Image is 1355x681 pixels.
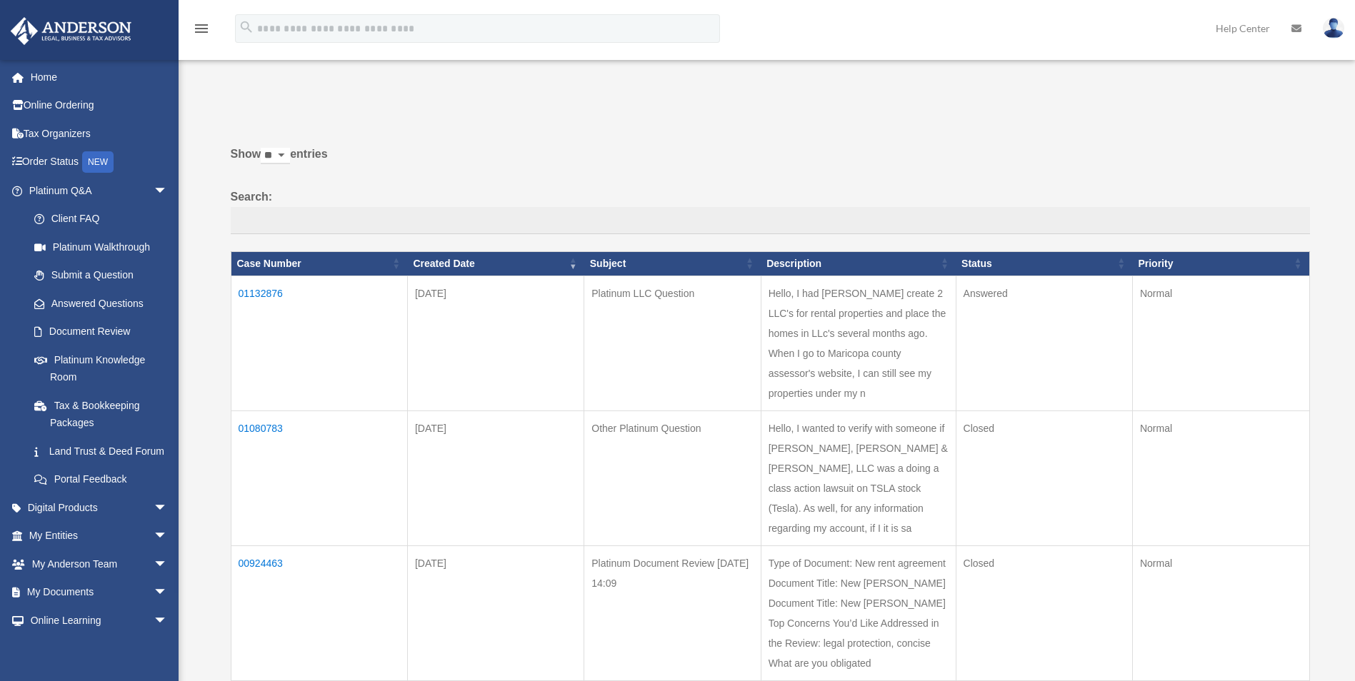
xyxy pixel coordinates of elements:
label: Show entries [231,144,1310,178]
label: Search: [231,187,1310,234]
td: Other Platinum Question [584,410,761,545]
td: 01080783 [231,410,407,545]
i: search [239,19,254,35]
td: Answered [956,276,1132,410]
a: My Entitiesarrow_drop_down [10,522,189,550]
th: Subject: activate to sort column ascending [584,251,761,276]
div: NEW [82,151,114,173]
a: My Anderson Teamarrow_drop_down [10,550,189,578]
span: arrow_drop_down [154,176,182,206]
a: Home [10,63,189,91]
td: Type of Document: New rent agreement Document Title: New [PERSON_NAME] Document Title: New [PERSO... [761,545,956,680]
a: Platinum Walkthrough [20,233,182,261]
span: arrow_drop_down [154,578,182,607]
span: arrow_drop_down [154,606,182,635]
td: 01132876 [231,276,407,410]
th: Priority: activate to sort column ascending [1132,251,1309,276]
td: [DATE] [407,276,584,410]
i: menu [193,20,210,37]
td: Normal [1132,276,1309,410]
a: Online Learningarrow_drop_down [10,606,189,635]
td: [DATE] [407,410,584,545]
input: Search: [231,207,1310,234]
select: Showentries [261,148,290,164]
th: Created Date: activate to sort column ascending [407,251,584,276]
td: Platinum Document Review [DATE] 14:09 [584,545,761,680]
th: Description: activate to sort column ascending [761,251,956,276]
a: Answered Questions [20,289,175,318]
span: arrow_drop_down [154,493,182,523]
a: Land Trust & Deed Forum [20,437,182,465]
td: Normal [1132,410,1309,545]
a: Platinum Knowledge Room [20,345,182,391]
td: Closed [956,545,1132,680]
a: Tax & Bookkeeping Packages [20,391,182,437]
td: [DATE] [407,545,584,680]
th: Status: activate to sort column ascending [956,251,1132,276]
a: Platinum Q&Aarrow_drop_down [10,176,182,205]
img: Anderson Advisors Platinum Portal [6,17,136,45]
td: Normal [1132,545,1309,680]
a: Order StatusNEW [10,148,189,177]
a: Client FAQ [20,205,182,233]
td: Hello, I had [PERSON_NAME] create 2 LLC's for rental properties and place the homes in LLc's seve... [761,276,956,410]
a: Tax Organizers [10,119,189,148]
a: menu [193,25,210,37]
td: Closed [956,410,1132,545]
td: Platinum LLC Question [584,276,761,410]
th: Case Number: activate to sort column ascending [231,251,407,276]
td: Hello, I wanted to verify with someone if [PERSON_NAME], [PERSON_NAME] & [PERSON_NAME], LLC was a... [761,410,956,545]
a: Document Review [20,318,182,346]
a: Online Ordering [10,91,189,120]
a: My Documentsarrow_drop_down [10,578,189,607]
img: User Pic [1323,18,1344,39]
td: 00924463 [231,545,407,680]
a: Submit a Question [20,261,182,290]
span: arrow_drop_down [154,550,182,579]
span: arrow_drop_down [154,522,182,551]
a: Portal Feedback [20,465,182,494]
a: Digital Productsarrow_drop_down [10,493,189,522]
